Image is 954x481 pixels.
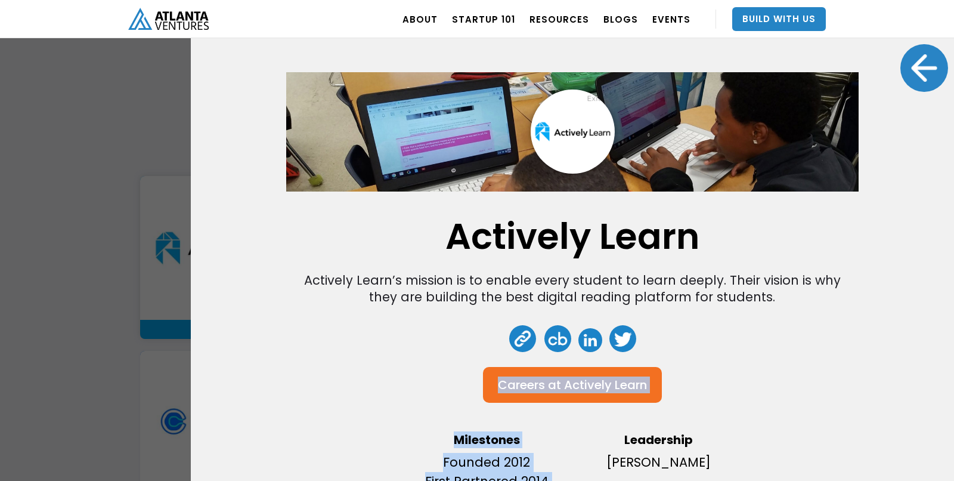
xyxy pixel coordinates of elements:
[652,2,690,36] a: EVENTS
[402,2,438,36] a: ABOUT
[732,7,826,31] a: Build With Us
[529,2,589,36] a: RESOURCES
[603,2,638,36] a: BLOGS
[286,64,859,199] img: Company Banner
[292,272,853,306] div: Actively Learn’s mission is to enable every student to learn deeply. Their vision is why they are...
[452,2,515,36] a: Startup 101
